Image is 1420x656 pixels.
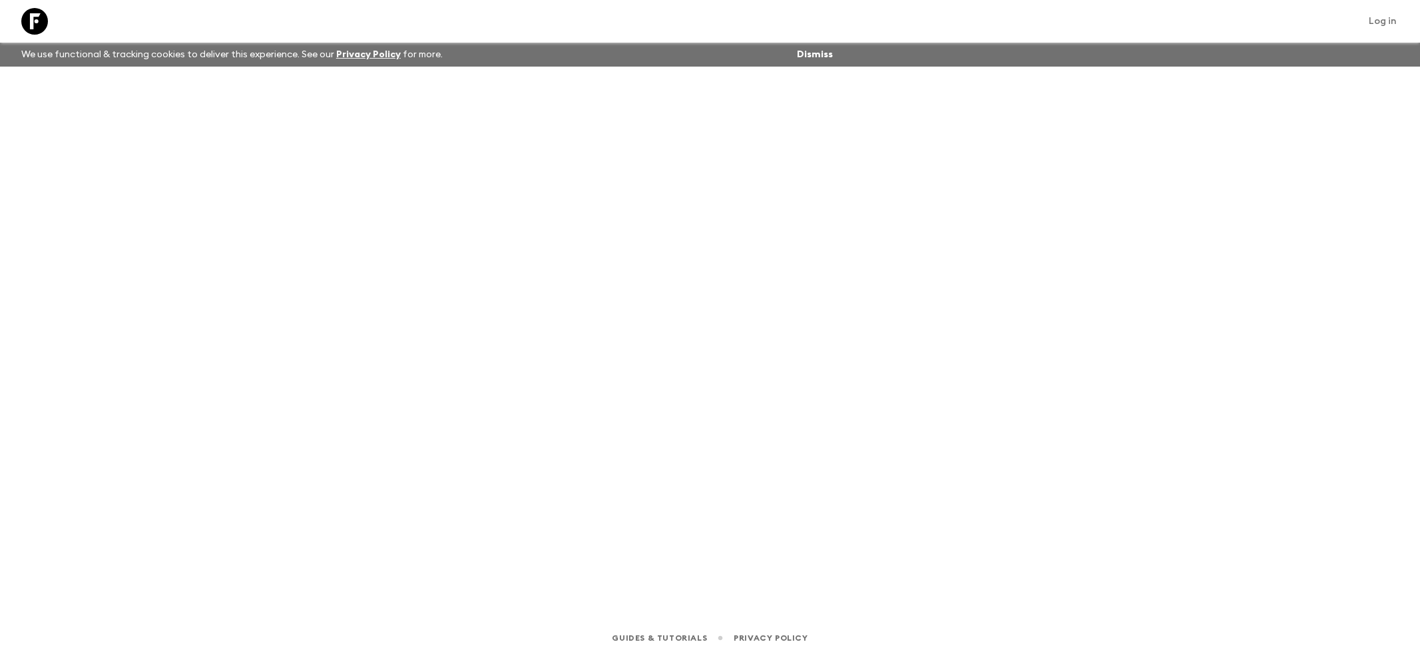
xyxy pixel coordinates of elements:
a: Guides & Tutorials [612,631,707,645]
a: Log in [1361,12,1404,31]
a: Privacy Policy [336,50,401,59]
p: We use functional & tracking cookies to deliver this experience. See our for more. [16,43,448,67]
a: Privacy Policy [734,631,808,645]
button: Dismiss [794,45,836,64]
